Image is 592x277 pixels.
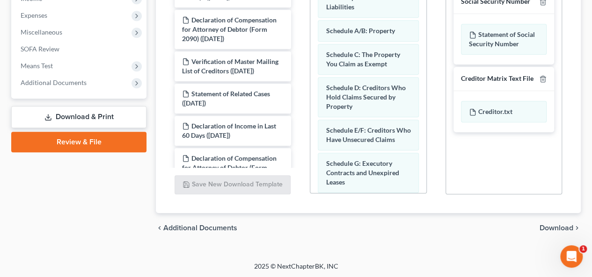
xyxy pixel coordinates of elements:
[163,224,237,232] span: Additional Documents
[326,159,399,186] span: Schedule G: Executory Contracts and Unexpired Leases
[182,90,270,107] span: Statement of Related Cases ([DATE])
[573,224,581,232] i: chevron_right
[540,224,573,232] span: Download
[175,175,291,195] button: Save New Download Template
[326,27,395,35] span: Schedule A/B: Property
[461,101,547,122] div: Creditor.txt
[326,84,405,110] span: Schedule D: Creditors Who Hold Claims Secured by Property
[21,28,62,36] span: Miscellaneous
[461,74,534,83] div: Creditor Matrix Text File
[11,106,146,128] a: Download & Print
[21,11,47,19] span: Expenses
[21,78,87,86] span: Additional Documents
[182,16,277,43] span: Declaration of Compensation for Attorney of Debtor (Form 2090) ([DATE])
[560,245,583,268] iframe: Intercom live chat
[11,132,146,152] a: Review & File
[182,154,277,181] span: Declaration of Compensation for Attorney of Debtor (Form 2090) ([DATE])
[579,245,587,253] span: 1
[21,45,59,53] span: SOFA Review
[182,122,276,139] span: Declaration of Income in Last 60 Days ([DATE])
[182,57,278,75] span: Verification of Master Mailing List of Creditors ([DATE])
[326,126,410,143] span: Schedule E/F: Creditors Who Have Unsecured Claims
[326,50,400,68] span: Schedule C: The Property You Claim as Exempt
[21,62,53,70] span: Means Test
[156,224,163,232] i: chevron_left
[156,224,237,232] a: chevron_left Additional Documents
[461,24,547,55] div: Statement of Social Security Number
[540,224,581,232] button: Download chevron_right
[13,41,146,57] a: SOFA Review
